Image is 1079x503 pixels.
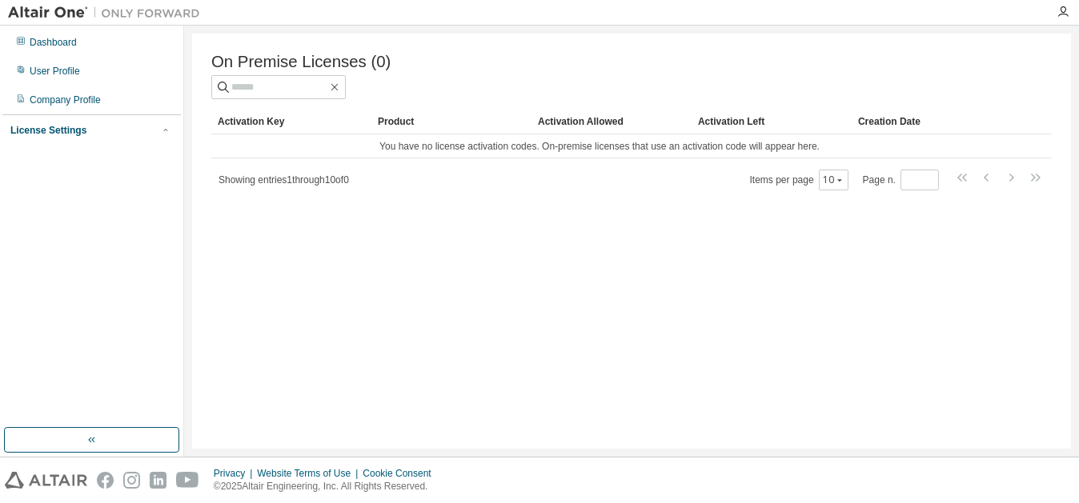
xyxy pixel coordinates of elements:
img: facebook.svg [97,472,114,489]
img: altair_logo.svg [5,472,87,489]
div: User Profile [30,65,80,78]
div: Privacy [214,467,257,480]
td: You have no license activation codes. On-premise licenses that use an activation code will appear... [211,134,988,158]
img: Altair One [8,5,208,21]
div: Activation Key [218,109,365,134]
span: On Premise Licenses (0) [211,53,391,71]
div: Creation Date [858,109,981,134]
img: youtube.svg [176,472,199,489]
div: Company Profile [30,94,101,106]
div: Website Terms of Use [257,467,363,480]
img: instagram.svg [123,472,140,489]
div: Activation Allowed [538,109,685,134]
button: 10 [823,174,844,186]
div: Product [378,109,525,134]
span: Showing entries 1 through 10 of 0 [219,174,349,186]
div: Cookie Consent [363,467,440,480]
p: © 2025 Altair Engineering, Inc. All Rights Reserved. [214,480,441,493]
span: Page n. [863,170,939,190]
div: Activation Left [698,109,845,134]
img: linkedin.svg [150,472,166,489]
span: Items per page [750,170,848,190]
div: License Settings [10,124,86,137]
div: Dashboard [30,36,77,49]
